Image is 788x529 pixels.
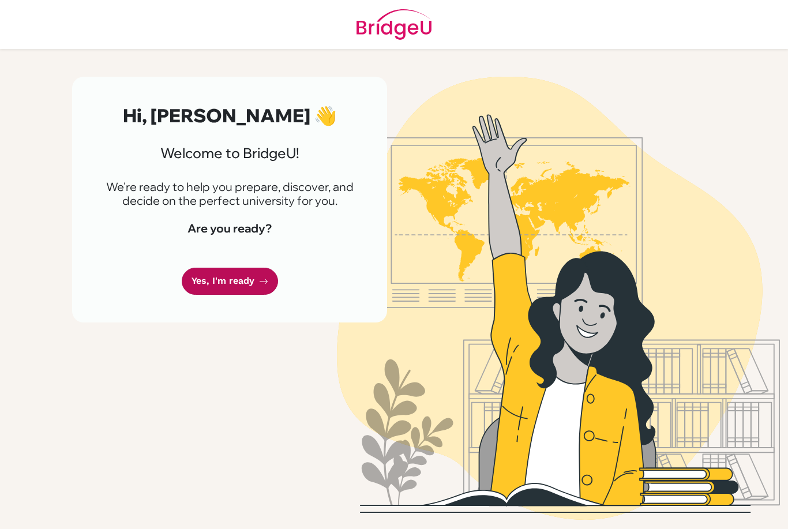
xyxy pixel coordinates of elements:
h4: Are you ready? [100,222,359,235]
a: Yes, I'm ready [182,268,278,295]
p: We're ready to help you prepare, discover, and decide on the perfect university for you. [100,180,359,208]
h3: Welcome to BridgeU! [100,145,359,162]
h2: Hi, [PERSON_NAME] 👋 [100,104,359,126]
